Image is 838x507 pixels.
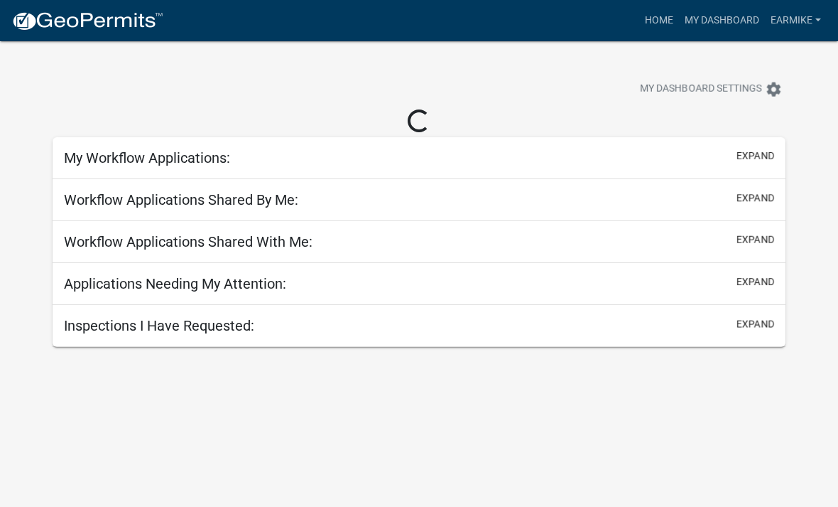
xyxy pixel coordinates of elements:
h5: Inspections I Have Requested: [64,317,254,334]
h5: Workflow Applications Shared By Me: [64,191,298,208]
a: EarMike [765,7,827,34]
button: expand [736,149,774,164]
a: My Dashboard [679,7,765,34]
button: expand [736,233,774,247]
h5: Workflow Applications Shared With Me: [64,233,312,250]
h5: Applications Needing My Attention: [64,275,286,292]
button: expand [736,316,774,331]
button: My Dashboard Settingssettings [628,75,793,103]
button: expand [736,191,774,206]
a: Home [639,7,679,34]
i: settings [765,81,782,98]
span: My Dashboard Settings [640,81,762,98]
h5: My Workflow Applications: [64,149,230,166]
button: expand [736,274,774,289]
